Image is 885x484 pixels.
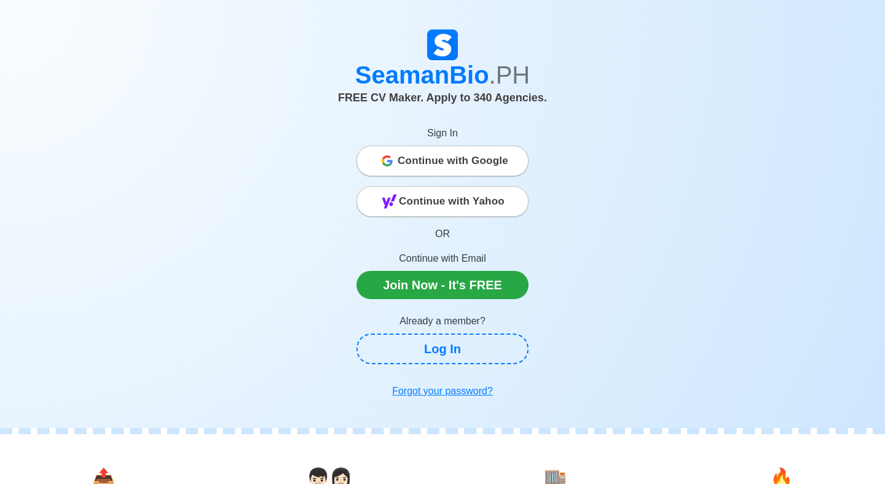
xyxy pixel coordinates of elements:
span: FREE CV Maker. Apply to 340 Agencies. [338,92,547,104]
a: Join Now - It's FREE [356,271,529,299]
a: Forgot your password? [356,379,529,404]
p: OR [356,227,529,241]
span: Continue with Google [398,149,508,173]
span: Continue with Yahoo [399,189,505,214]
span: .PH [489,61,530,88]
button: Continue with Yahoo [356,186,529,217]
p: Already a member? [356,314,529,329]
p: Continue with Email [356,251,529,266]
u: Forgot your password? [392,386,493,396]
img: Logo [427,29,458,60]
a: Log In [356,334,529,364]
p: Sign In [356,126,529,141]
button: Continue with Google [356,146,529,176]
h1: SeamanBio [101,60,784,90]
